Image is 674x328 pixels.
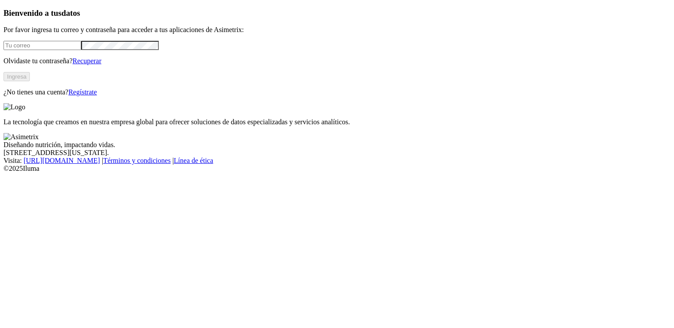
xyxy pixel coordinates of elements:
[4,141,670,149] div: Diseñando nutrición, impactando vidas.
[4,165,670,173] div: © 2025 Iluma
[4,8,670,18] h3: Bienvenido a tus
[4,26,670,34] p: Por favor ingresa tu correo y contraseña para acceder a tus aplicaciones de Asimetrix:
[103,157,171,164] a: Términos y condiciones
[72,57,101,65] a: Recuperar
[4,41,81,50] input: Tu correo
[4,103,25,111] img: Logo
[4,133,39,141] img: Asimetrix
[4,149,670,157] div: [STREET_ADDRESS][US_STATE].
[4,157,670,165] div: Visita : | |
[4,72,30,81] button: Ingresa
[4,57,670,65] p: Olvidaste tu contraseña?
[68,88,97,96] a: Regístrate
[24,157,100,164] a: [URL][DOMAIN_NAME]
[61,8,80,18] span: datos
[174,157,213,164] a: Línea de ética
[4,88,670,96] p: ¿No tienes una cuenta?
[4,118,670,126] p: La tecnología que creamos en nuestra empresa global para ofrecer soluciones de datos especializad...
